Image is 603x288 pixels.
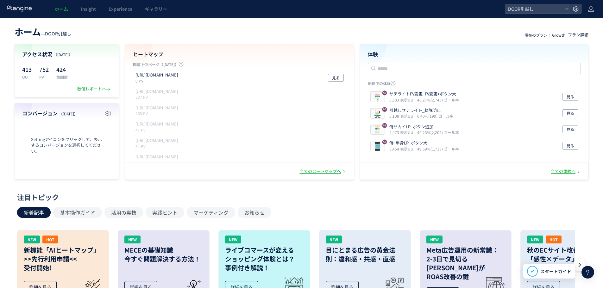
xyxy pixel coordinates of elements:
[15,25,41,38] span: ホーム
[135,127,180,132] p: 47 PV
[124,236,141,243] div: NEW
[22,137,111,154] span: Settingアイコンをクリックして、表示するコンバージョンを選択してください。
[17,207,51,218] button: 新着記事
[77,86,111,92] div: 数値レポートへ
[39,74,49,80] p: PV
[15,25,71,38] div: —
[135,154,178,160] p: https://d.hikkoshi-rakutoku-navi.com/wc_hikkoshi/step1
[135,78,180,83] p: 0 PV
[109,6,132,12] span: Experience
[53,207,102,218] button: 基本操作ガイド
[328,74,344,82] button: 見る
[42,236,58,243] div: HOT
[24,246,102,272] h3: 新機能「AIヒートマップ」 >>先行利用申請<< 受付開始!
[17,192,583,202] div: 注目トピック
[146,207,184,218] button: 実践ヒント
[326,246,404,263] h3: 目にとまる広告の黄金法則：違和感・共感・直感
[59,111,78,116] span: （[DATE]）
[22,64,32,74] p: 413
[568,32,588,38] div: プラン詳細
[135,89,178,95] p: https://door.ac/hz_moving_estimates/sakai
[546,236,562,243] div: HOT
[426,236,443,243] div: NEW
[524,32,565,38] p: 現在のプラン： Growth
[133,51,346,58] h4: ヒートマップ
[145,6,167,12] span: ギャラリー
[81,6,96,12] span: Insight
[45,30,71,37] span: DOOR引越し
[506,4,562,14] span: DOOR引越し
[540,268,571,275] span: スタートガイド
[133,62,346,70] p: 閲覧上位ページ（[DATE]）
[238,207,271,218] button: お知らせ
[135,121,178,127] p: https://door.ac/hz_moving_estimates/thanks
[135,72,178,78] p: https://door.ac/moving_estimates/yamato
[39,64,49,74] p: 752
[24,236,40,243] div: NEW
[300,169,346,175] div: 全てのヒートマップへ
[527,236,543,243] div: NEW
[332,74,340,82] span: 見る
[135,144,180,149] p: 34 PV
[22,110,111,117] h4: コンバージョン
[56,64,68,74] p: 424
[225,246,304,272] h3: ライブコマースが変える ショッピング体験とは？ 事例付き解説！
[55,6,68,12] span: ホーム
[124,246,203,263] h3: MECEの基礎知識 今すぐ問題解決する方法！
[53,52,72,57] span: （[DATE]）
[225,236,241,243] div: NEW
[22,74,32,80] p: UU
[426,246,505,281] h3: Meta広告運用の新常識： 2-3日で見切る[PERSON_NAME]が ROAS改善の鍵
[187,207,235,218] button: マーケティング
[135,105,178,111] p: https://door.ac/hikkoshi_zamurai/step
[135,160,180,165] p: 11 PV
[326,236,342,243] div: NEW
[135,138,178,144] p: https://d.hikkoshi-rakutoku-navi.com/moving_estimates/yamato
[135,111,180,116] p: 265 PV
[22,51,111,58] h4: アクセス状況
[104,207,143,218] button: 活用の裏技
[135,94,180,100] p: 387 PV
[56,74,68,80] p: 訪問数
